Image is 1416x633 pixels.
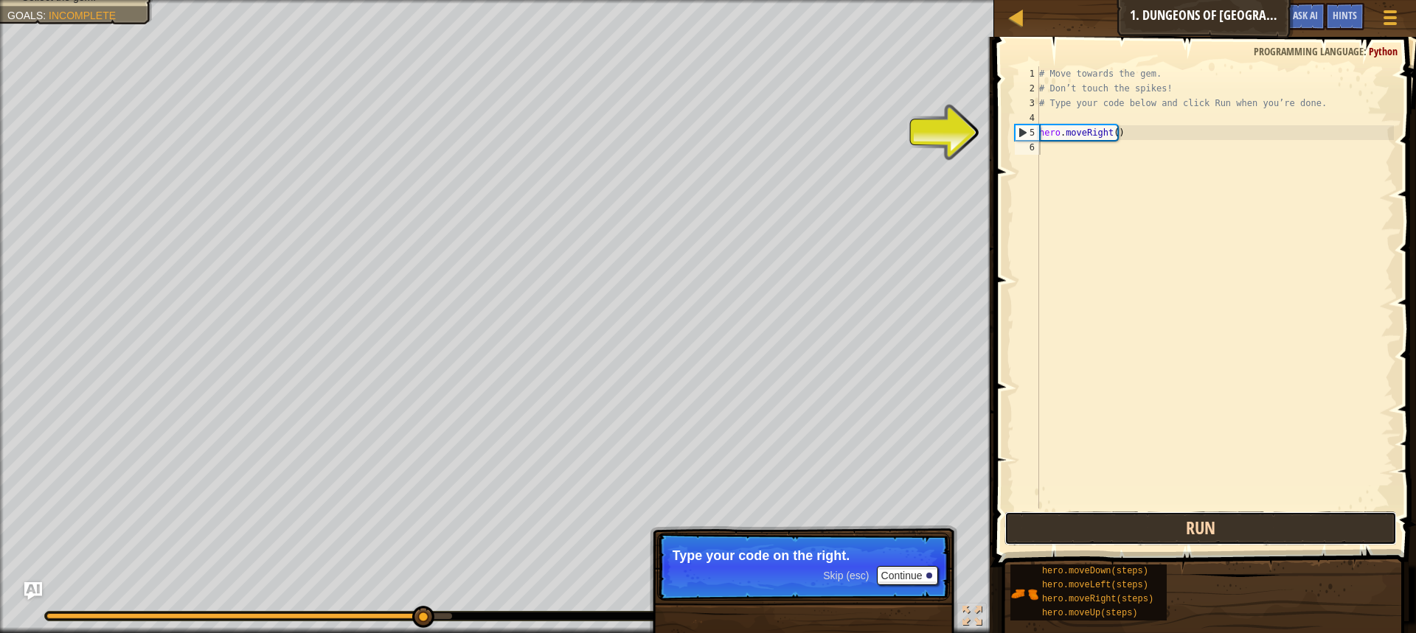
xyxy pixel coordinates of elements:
span: : [1364,44,1369,58]
span: hero.moveRight(steps) [1042,594,1153,604]
button: Show game menu [1372,3,1409,38]
button: Toggle fullscreen [957,603,987,633]
p: Type your code on the right. [673,548,934,563]
button: Ask AI [24,582,42,600]
button: Ask AI [1285,3,1325,30]
div: 3 [1015,96,1039,111]
span: Hints [1333,8,1357,22]
span: hero.moveLeft(steps) [1042,580,1148,590]
span: Python [1369,44,1398,58]
span: Goals [7,10,43,21]
div: 4 [1015,111,1039,125]
span: : [43,10,49,21]
span: Skip (esc) [823,570,869,581]
span: hero.moveDown(steps) [1042,566,1148,576]
button: Continue [877,566,938,585]
button: Run [1004,511,1397,545]
span: Incomplete [49,10,116,21]
div: 6 [1015,140,1039,155]
span: hero.moveUp(steps) [1042,608,1138,618]
span: Programming language [1254,44,1364,58]
div: 1 [1015,66,1039,81]
div: 2 [1015,81,1039,96]
div: 5 [1016,125,1039,140]
span: Ask AI [1293,8,1318,22]
img: portrait.png [1010,580,1038,608]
